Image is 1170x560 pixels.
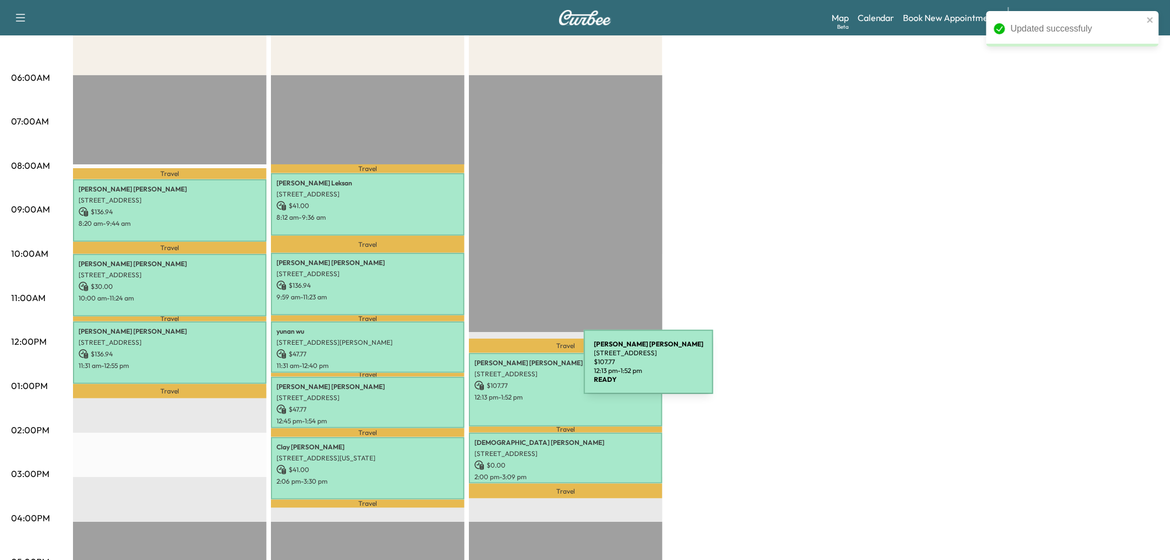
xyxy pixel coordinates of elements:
[276,454,459,463] p: [STREET_ADDRESS][US_STATE]
[474,449,657,458] p: [STREET_ADDRESS]
[271,500,464,508] p: Travel
[79,260,261,268] p: [PERSON_NAME] [PERSON_NAME]
[837,23,849,31] div: Beta
[79,271,261,279] p: [STREET_ADDRESS]
[558,10,612,25] img: Curbee Logo
[474,370,657,378] p: [STREET_ADDRESS]
[594,349,703,357] p: [STREET_ADDRESS]
[276,338,459,347] p: [STREET_ADDRESS][PERSON_NAME]
[276,213,459,222] p: 8:12 am - 9:36 am
[276,258,459,267] p: [PERSON_NAME] [PERSON_NAME]
[271,315,464,322] p: Travel
[276,405,459,414] p: $ 47.77
[79,282,261,292] p: $ 30.00
[11,115,49,128] p: 07:00AM
[271,236,464,253] p: Travel
[73,384,267,398] p: Travel
[474,460,657,470] p: $ 0.00
[276,269,459,278] p: [STREET_ADDRESS]
[79,338,261,347] p: [STREET_ADDRESS]
[11,423,49,437] p: 02:00PM
[1011,22,1143,35] div: Updated successfuly
[11,159,50,172] p: 08:00AM
[73,317,267,322] p: Travel
[73,242,267,254] p: Travel
[474,381,657,391] p: $ 107.77
[858,11,895,24] a: Calendar
[11,291,45,304] p: 11:00AM
[271,373,464,377] p: Travel
[11,335,46,348] p: 12:00PM
[79,349,261,359] p: $ 136.94
[276,201,459,211] p: $ 41.00
[594,366,703,375] p: 12:13 pm - 1:52 pm
[276,293,459,302] p: 9:59 am - 11:23 am
[271,164,464,173] p: Travel
[11,71,50,84] p: 06:00AM
[276,179,459,188] p: [PERSON_NAME] Leksan
[79,185,261,194] p: [PERSON_NAME] [PERSON_NAME]
[594,340,703,348] b: [PERSON_NAME] [PERSON_NAME]
[469,339,662,353] p: Travel
[276,393,459,402] p: [STREET_ADDRESS]
[79,207,261,217] p: $ 136.94
[276,477,459,486] p: 2:06 pm - 3:30 pm
[276,327,459,336] p: yunan wu
[469,427,662,433] p: Travel
[11,247,48,260] p: 10:00AM
[276,465,459,475] p: $ 41.00
[276,361,459,370] p: 11:31 am - 12:40 pm
[79,327,261,336] p: [PERSON_NAME] [PERSON_NAME]
[276,349,459,359] p: $ 47.77
[79,196,261,205] p: [STREET_ADDRESS]
[79,219,261,228] p: 8:20 am - 9:44 am
[474,359,657,367] p: [PERSON_NAME] [PERSON_NAME]
[271,428,464,437] p: Travel
[832,11,849,24] a: MapBeta
[73,168,267,179] p: Travel
[276,382,459,391] p: [PERSON_NAME] [PERSON_NAME]
[276,443,459,452] p: Clay [PERSON_NAME]
[79,361,261,370] p: 11:31 am - 12:55 pm
[594,357,703,366] p: $ 107.77
[11,379,48,392] p: 01:00PM
[276,190,459,199] p: [STREET_ADDRESS]
[276,417,459,426] p: 12:45 pm - 1:54 pm
[276,281,459,291] p: $ 136.94
[11,511,50,525] p: 04:00PM
[903,11,997,24] a: Book New Appointment
[474,438,657,447] p: [DEMOGRAPHIC_DATA] [PERSON_NAME]
[11,467,49,480] p: 03:00PM
[474,393,657,402] p: 12:13 pm - 1:52 pm
[1147,15,1155,24] button: close
[594,375,617,383] b: READY
[469,484,662,499] p: Travel
[474,473,657,481] p: 2:00 pm - 3:09 pm
[79,294,261,303] p: 10:00 am - 11:24 am
[11,203,50,216] p: 09:00AM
